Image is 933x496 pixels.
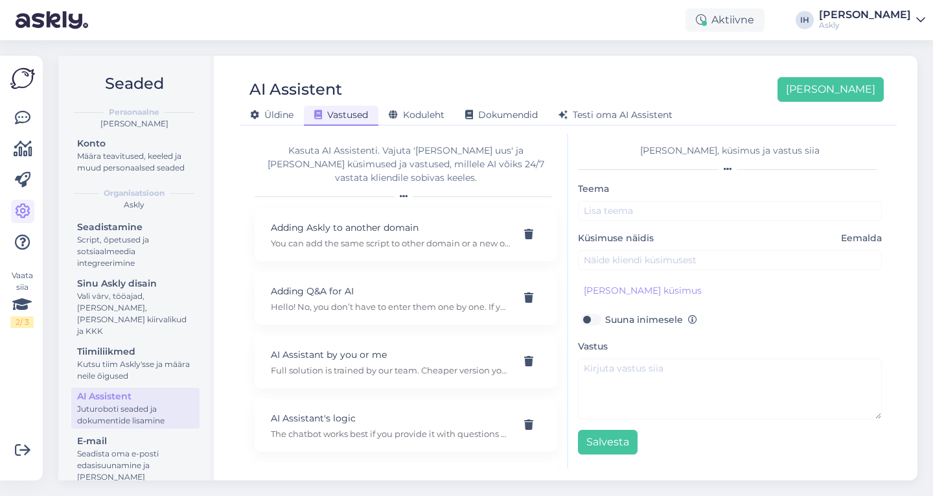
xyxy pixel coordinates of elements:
div: Script, õpetused ja sotsiaalmeedia integreerimine [77,234,194,269]
div: Adding Askly to another domainYou can add the same script to other domain or a new one (need to p... [255,208,557,261]
label: Vastus [578,340,613,353]
div: 2 / 3 [10,316,34,328]
img: Askly Logo [10,66,35,91]
div: Kutsu tiim Askly'sse ja määra neile õigused [77,359,194,382]
div: [PERSON_NAME] [69,118,200,130]
div: AI Assistant's logicThe chatbot works best if you provide it with questions and answers. Settings... [255,399,557,452]
p: AI Assistant's logic [271,411,510,425]
div: Seadista oma e-posti edasisuunamine ja [PERSON_NAME] [77,448,194,483]
a: Sinu Askly disainVali värv, tööajad, [PERSON_NAME], [PERSON_NAME] kiirvalikud ja KKK [71,275,200,339]
p: Adding Q&A for AI [271,284,510,298]
button: [PERSON_NAME] [777,77,884,102]
div: E-mail [77,434,194,448]
button: Salvesta [578,430,638,455]
div: AI Assistent [77,390,194,403]
div: AI Assistent [249,77,342,102]
a: KontoMäära teavitused, keeled ja muud personaalsed seaded [71,135,200,176]
div: [PERSON_NAME] [819,10,911,20]
button: [PERSON_NAME] küsimus [578,281,708,301]
a: TiimiliikmedKutsu tiim Askly'sse ja määra neile õigused [71,343,200,384]
p: Adding Askly to another domain [271,220,510,235]
div: Sinu Askly disain [77,277,194,290]
div: Kasuta AI Assistenti. Vajuta '[PERSON_NAME] uus' ja [PERSON_NAME] küsimused ja vastused, millele ... [255,144,557,185]
div: Konto [77,137,194,150]
a: [PERSON_NAME]Askly [819,10,925,30]
div: Tiimiliikmed [77,345,194,359]
p: Full solution is trained by our team. Cheaper version you can set up yourself by adding most freq... [271,364,510,376]
span: Testi oma AI Assistent [559,109,673,121]
span: Dokumendid [465,109,538,121]
div: [PERSON_NAME], küsimus ja vastus siia [578,144,882,158]
h2: Seaded [69,71,200,96]
div: IH [796,11,814,29]
p: The chatbot works best if you provide it with questions and answers. Settings > AI Assistant Ther... [271,428,510,440]
label: Küsimuse näidis [578,231,882,245]
div: Aktiivne [685,8,765,32]
div: Adding Q&A for AIHello! No, you don’t have to enter them one by one. If you have a document or fi... [255,272,557,325]
div: Askly [69,199,200,211]
span: Üldine [250,109,294,121]
div: Vali värv, tööajad, [PERSON_NAME], [PERSON_NAME] kiirvalikud ja KKK [77,290,194,337]
div: Askly [819,20,911,30]
a: AI AssistentJuturoboti seaded ja dokumentide lisamine [71,388,200,429]
p: AI Assistant by you or me [271,348,510,362]
label: Teema [578,182,614,196]
input: Näide kliendi küsimusest [578,250,882,270]
b: Organisatsioon [104,187,165,199]
div: Määra teavitused, keeled ja muud personaalsed seaded [77,150,194,174]
a: E-mailSeadista oma e-posti edasisuunamine ja [PERSON_NAME] [71,432,200,485]
div: Vaata siia [10,270,34,328]
div: Juturoboti seaded ja dokumentide lisamine [77,403,194,427]
label: Suuna inimesele [605,311,697,328]
p: Hello! No, you don’t have to enter them one by one. If you have a document or file to share, plea... [271,301,510,313]
span: Eemalda [841,231,882,245]
span: Vastused [314,109,368,121]
b: Personaalne [109,106,159,118]
span: Koduleht [389,109,444,121]
div: AI Assistant by you or meFull solution is trained by our team. Cheaper version you can set up you... [255,335,557,388]
p: You can add the same script to other domain or a new one (need to purchase an additional license ... [271,237,510,249]
input: Lisa teema [578,201,882,221]
div: Seadistamine [77,220,194,234]
a: SeadistamineScript, õpetused ja sotsiaalmeedia integreerimine [71,218,200,271]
